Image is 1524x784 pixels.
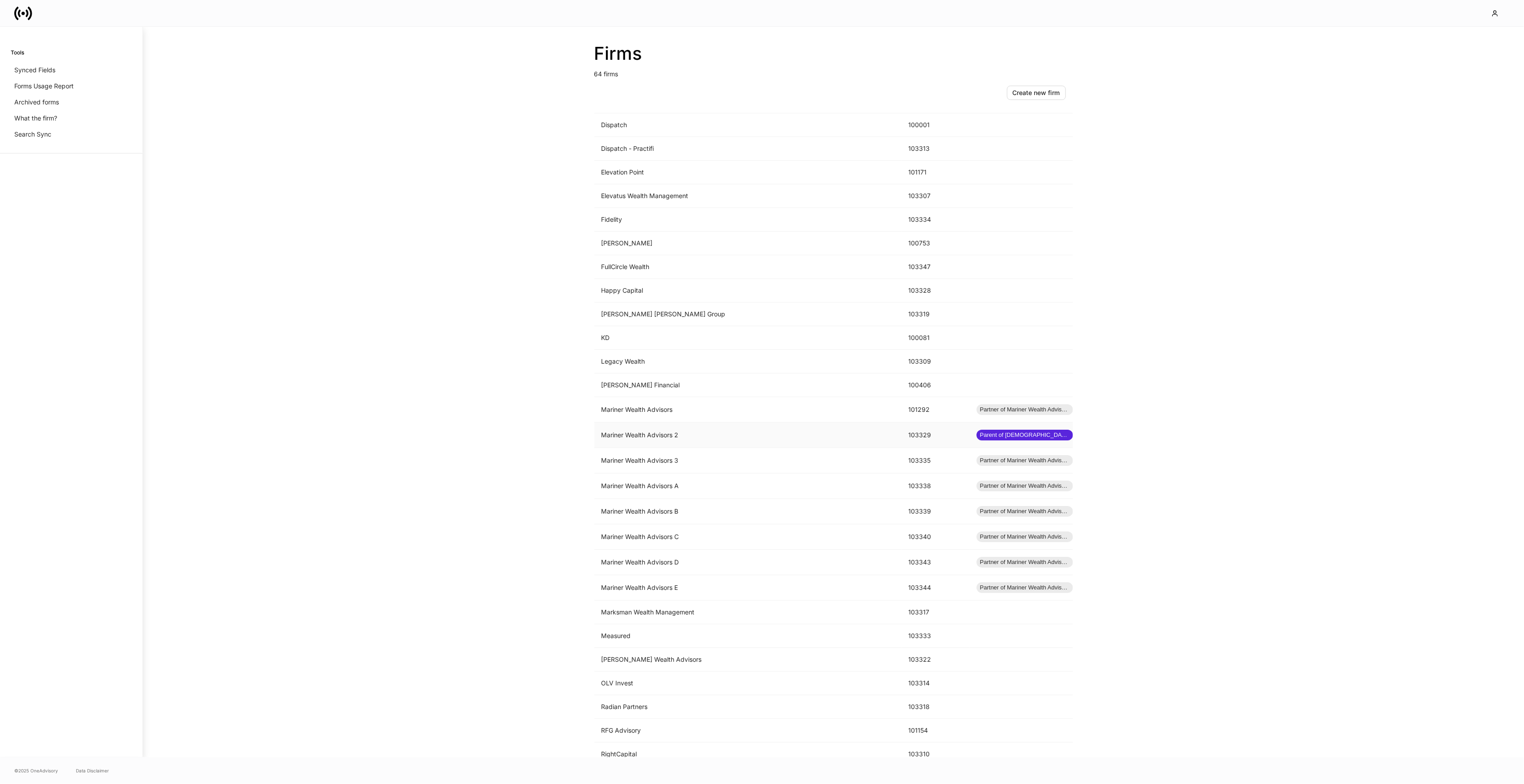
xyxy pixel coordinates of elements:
[902,473,969,499] td: 103338
[902,672,969,695] td: 103314
[594,43,1073,64] h2: Firms
[594,719,902,743] td: RFG Advisory
[14,130,51,139] p: Search Sync
[902,601,969,624] td: 103317
[902,303,969,326] td: 103319
[977,583,1073,592] span: Partner of Mariner Wealth Advisors 2
[902,695,969,719] td: 103318
[902,550,969,575] td: 103343
[594,350,902,373] td: Legacy Wealth
[11,110,132,126] a: What the firm?
[594,423,902,448] td: Mariner Wealth Advisors 2
[594,473,902,499] td: Mariner Wealth Advisors A
[594,499,902,524] td: Mariner Wealth Advisors B
[902,326,969,350] td: 100081
[594,184,902,208] td: Elevatus Wealth Management
[594,255,902,279] td: FullCircle Wealth
[594,397,902,423] td: Mariner Wealth Advisors
[902,255,969,279] td: 103347
[977,507,1073,516] span: Partner of Mariner Wealth Advisors 2
[902,524,969,550] td: 103340
[902,719,969,743] td: 101154
[594,373,902,397] td: [PERSON_NAME] Financial
[902,648,969,672] td: 103322
[977,431,1073,440] span: Parent of [DEMOGRAPHIC_DATA] firms
[594,232,902,255] td: [PERSON_NAME]
[902,161,969,184] td: 101171
[902,137,969,161] td: 103313
[594,113,902,137] td: Dispatch
[76,767,109,774] a: Data Disclaimer
[14,82,74,91] p: Forms Usage Report
[594,208,902,232] td: Fidelity
[594,695,902,719] td: Radian Partners
[594,303,902,326] td: [PERSON_NAME] [PERSON_NAME] Group
[594,524,902,550] td: Mariner Wealth Advisors C
[14,66,55,75] p: Synced Fields
[902,499,969,524] td: 103339
[11,62,132,78] a: Synced Fields
[902,373,969,397] td: 100406
[594,672,902,695] td: OLV Invest
[902,184,969,208] td: 103307
[902,397,969,423] td: 101292
[977,481,1073,490] span: Partner of Mariner Wealth Advisors 2
[594,648,902,672] td: [PERSON_NAME] Wealth Advisors
[14,114,57,123] p: What the firm?
[14,767,58,774] span: © 2025 OneAdvisory
[902,350,969,373] td: 103309
[902,113,969,137] td: 100001
[902,575,969,601] td: 103344
[594,279,902,303] td: Happy Capital
[594,64,1073,79] p: 64 firms
[902,448,969,473] td: 103335
[902,232,969,255] td: 100753
[11,48,24,57] h6: Tools
[594,448,902,473] td: Mariner Wealth Advisors 3
[14,98,59,107] p: Archived forms
[11,126,132,142] a: Search Sync
[594,601,902,624] td: Marksman Wealth Management
[1007,86,1066,100] button: Create new firm
[594,743,902,766] td: RightCapital
[977,532,1073,541] span: Partner of Mariner Wealth Advisors 2
[977,558,1073,567] span: Partner of Mariner Wealth Advisors 2
[1013,88,1060,97] div: Create new firm
[977,405,1073,414] span: Partner of Mariner Wealth Advisors 2
[594,137,902,161] td: Dispatch - Practifi
[902,279,969,303] td: 103328
[902,743,969,766] td: 103310
[594,326,902,350] td: KD
[594,161,902,184] td: Elevation Point
[11,78,132,94] a: Forms Usage Report
[594,575,902,601] td: Mariner Wealth Advisors E
[902,423,969,448] td: 103329
[11,94,132,110] a: Archived forms
[977,456,1073,465] span: Partner of Mariner Wealth Advisors 2
[594,550,902,575] td: Mariner Wealth Advisors D
[902,624,969,648] td: 103333
[902,208,969,232] td: 103334
[594,624,902,648] td: Measured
